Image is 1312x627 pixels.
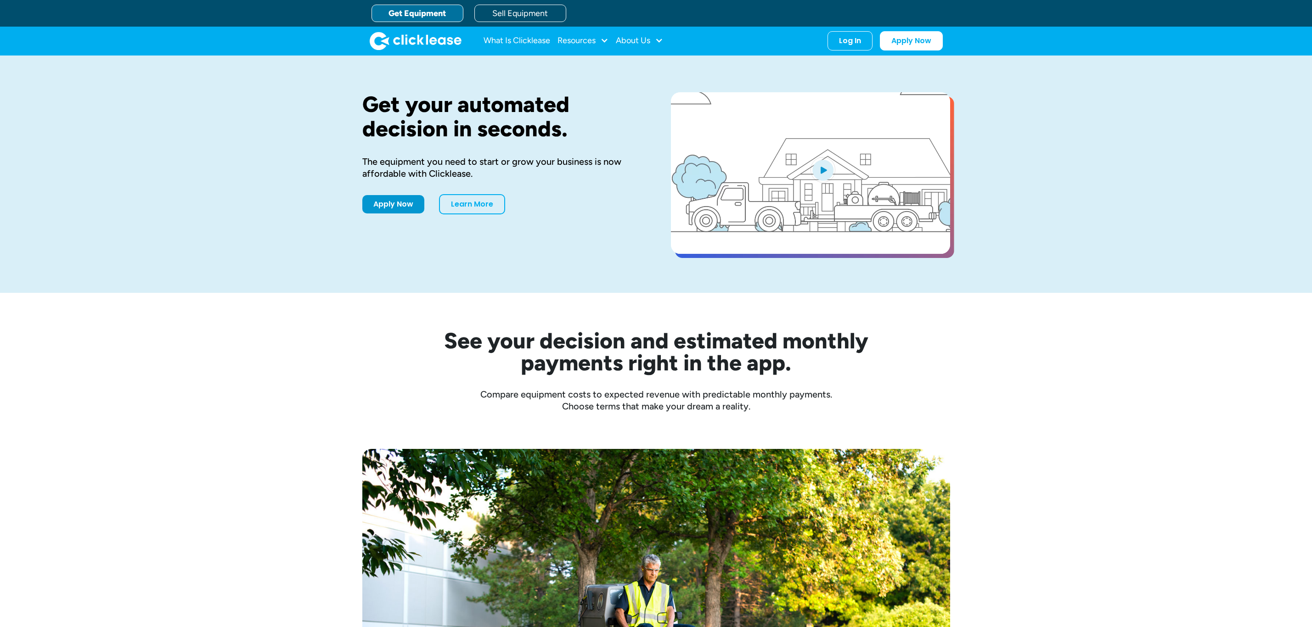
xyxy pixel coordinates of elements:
[370,32,462,50] a: home
[839,36,861,45] div: Log In
[811,157,835,183] img: Blue play button logo on a light blue circular background
[399,330,913,374] h2: See your decision and estimated monthly payments right in the app.
[616,32,663,50] div: About Us
[880,31,943,50] a: Apply Now
[671,92,950,254] a: open lightbox
[362,156,642,179] div: The equipment you need to start or grow your business is now affordable with Clicklease.
[439,194,505,214] a: Learn More
[484,32,550,50] a: What Is Clicklease
[557,32,608,50] div: Resources
[474,5,566,22] a: Sell Equipment
[362,92,642,141] h1: Get your automated decision in seconds.
[362,195,424,213] a: Apply Now
[370,32,462,50] img: Clicklease logo
[362,388,950,412] div: Compare equipment costs to expected revenue with predictable monthly payments. Choose terms that ...
[372,5,463,22] a: Get Equipment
